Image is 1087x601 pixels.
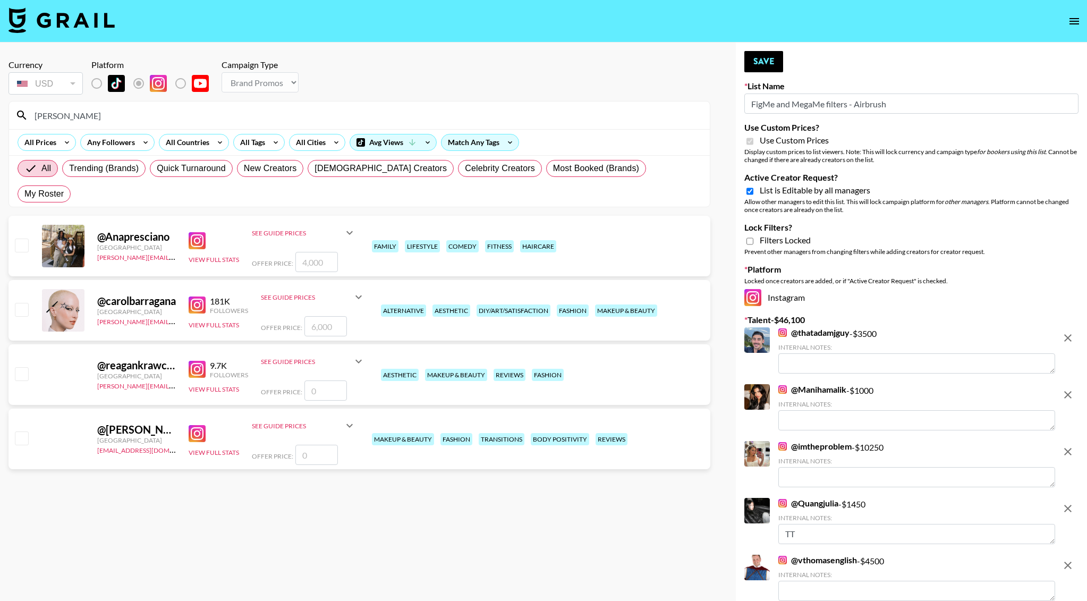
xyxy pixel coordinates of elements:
input: 4,000 [295,252,338,272]
div: fashion [557,304,589,317]
img: Instagram [778,499,787,507]
a: [EMAIL_ADDRESS][DOMAIN_NAME] [97,444,204,454]
div: All Tags [234,134,267,150]
span: New Creators [244,162,297,175]
img: Instagram [189,232,206,249]
a: @vthomasenglish [778,555,857,565]
div: Internal Notes: [778,400,1055,408]
div: Allow other managers to edit this list. This will lock campaign platform for . Platform cannot be... [744,198,1078,214]
span: Offer Price: [252,259,293,267]
button: Save [744,51,783,72]
div: @ carolbarragana [97,294,176,308]
a: [PERSON_NAME][EMAIL_ADDRESS][DOMAIN_NAME] [97,251,254,261]
span: Most Booked (Brands) [553,162,639,175]
div: Internal Notes: [778,343,1055,351]
div: Followers [210,307,248,315]
div: alternative [381,304,426,317]
label: Platform [744,264,1078,275]
div: fitness [485,240,514,252]
button: View Full Stats [189,385,239,393]
a: [PERSON_NAME][EMAIL_ADDRESS][PERSON_NAME][DOMAIN_NAME] [97,316,305,326]
div: Currency [9,60,83,70]
div: - $ 3500 [778,327,1055,374]
span: Celebrity Creators [465,162,535,175]
div: [GEOGRAPHIC_DATA] [97,436,176,444]
div: All Prices [18,134,58,150]
img: Instagram [189,361,206,378]
textarea: TT [778,524,1055,544]
div: Display custom prices to list viewers. Note: This will lock currency and campaign type . Cannot b... [744,148,1078,164]
input: 0 [304,380,347,401]
div: Avg Views [350,134,436,150]
div: See Guide Prices [261,293,352,301]
div: - $ 4500 [778,555,1055,601]
div: [GEOGRAPHIC_DATA] [97,308,176,316]
div: fashion [532,369,564,381]
div: fashion [440,433,472,445]
div: See Guide Prices [252,422,343,430]
div: aesthetic [432,304,470,317]
button: open drawer [1064,11,1085,32]
input: 6,000 [304,316,347,336]
div: family [372,240,398,252]
label: Active Creator Request? [744,172,1078,183]
img: Instagram [778,556,787,564]
span: All [41,162,51,175]
a: @imtheproblem [778,441,852,452]
button: remove [1057,441,1078,462]
div: 181K [210,296,248,307]
div: @ reagankrawczyk [97,359,176,372]
div: reviews [596,433,627,445]
div: Instagram [744,289,1078,306]
div: - $ 1000 [778,384,1055,430]
span: Filters Locked [760,235,811,246]
div: See Guide Prices [252,229,343,237]
div: makeup & beauty [372,433,434,445]
div: See Guide Prices [261,349,365,374]
a: [PERSON_NAME][EMAIL_ADDRESS][PERSON_NAME][DOMAIN_NAME] [97,380,305,390]
button: View Full Stats [189,448,239,456]
div: All Cities [290,134,328,150]
div: Prevent other managers from changing filters while adding creators for creator request. [744,248,1078,256]
div: Internal Notes: [778,514,1055,522]
span: [DEMOGRAPHIC_DATA] Creators [315,162,447,175]
img: Instagram [778,328,787,337]
img: Instagram [150,75,167,92]
div: - $ 10250 [778,441,1055,487]
label: List Name [744,81,1078,91]
div: - $ 1450 [778,498,1055,544]
span: My Roster [24,188,64,200]
em: other managers [945,198,988,206]
div: All Countries [159,134,211,150]
button: remove [1057,555,1078,576]
span: Trending (Brands) [69,162,139,175]
a: @Manihamalik [778,384,846,395]
button: remove [1057,498,1078,519]
div: Followers [210,371,248,379]
div: Any Followers [81,134,137,150]
span: Offer Price: [261,388,302,396]
div: comedy [446,240,479,252]
div: Currency is locked to USD [9,70,83,97]
a: @Quangjulia [778,498,838,509]
img: Instagram [778,385,787,394]
span: Quick Turnaround [157,162,226,175]
div: Match Any Tags [441,134,519,150]
div: diy/art/satisfaction [477,304,550,317]
img: Instagram [189,425,206,442]
img: Instagram [778,442,787,451]
div: makeup & beauty [425,369,487,381]
div: Internal Notes: [778,457,1055,465]
div: @ [PERSON_NAME].baylee [97,423,176,436]
div: Platform [91,60,217,70]
button: remove [1057,327,1078,349]
div: See Guide Prices [261,358,352,366]
span: Offer Price: [261,324,302,332]
img: Grail Talent [9,7,115,33]
em: for bookers using this list [977,148,1046,156]
div: See Guide Prices [252,220,356,246]
div: reviews [494,369,525,381]
div: [GEOGRAPHIC_DATA] [97,372,176,380]
div: @ Anapresciano [97,230,176,243]
img: Instagram [189,297,206,314]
